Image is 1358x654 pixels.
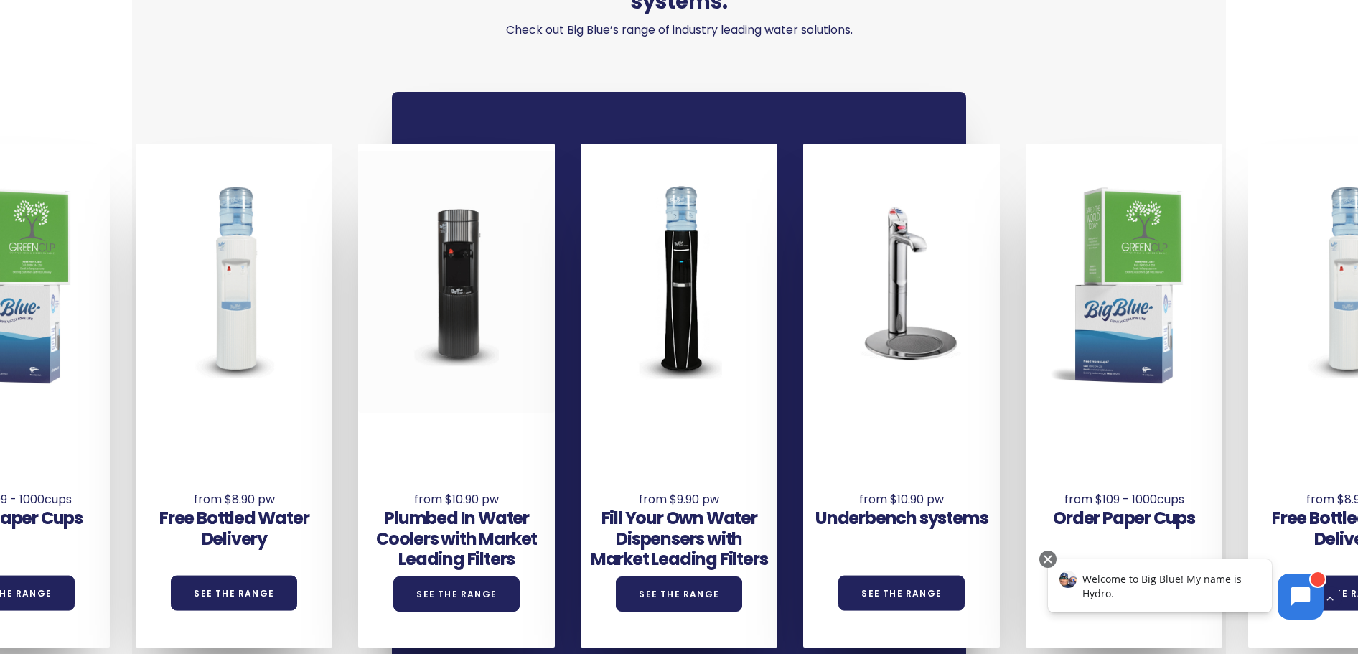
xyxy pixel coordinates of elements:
[1033,548,1338,634] iframe: Chatbot
[616,576,742,612] a: See the Range
[815,506,988,530] a: Underbench systems
[591,506,768,571] a: Fill Your Own Water Dispensers with Market Leading Filters
[838,575,965,610] a: See the Range
[171,576,297,611] a: See the Range
[392,20,965,40] p: Check out Big Blue’s range of industry leading water solutions.
[376,506,537,571] a: Plumbed In Water Coolers with Market Leading Filters
[1053,506,1195,530] a: Order Paper Cups
[393,576,520,612] a: See the Range
[159,506,309,551] a: Free Bottled Water Delivery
